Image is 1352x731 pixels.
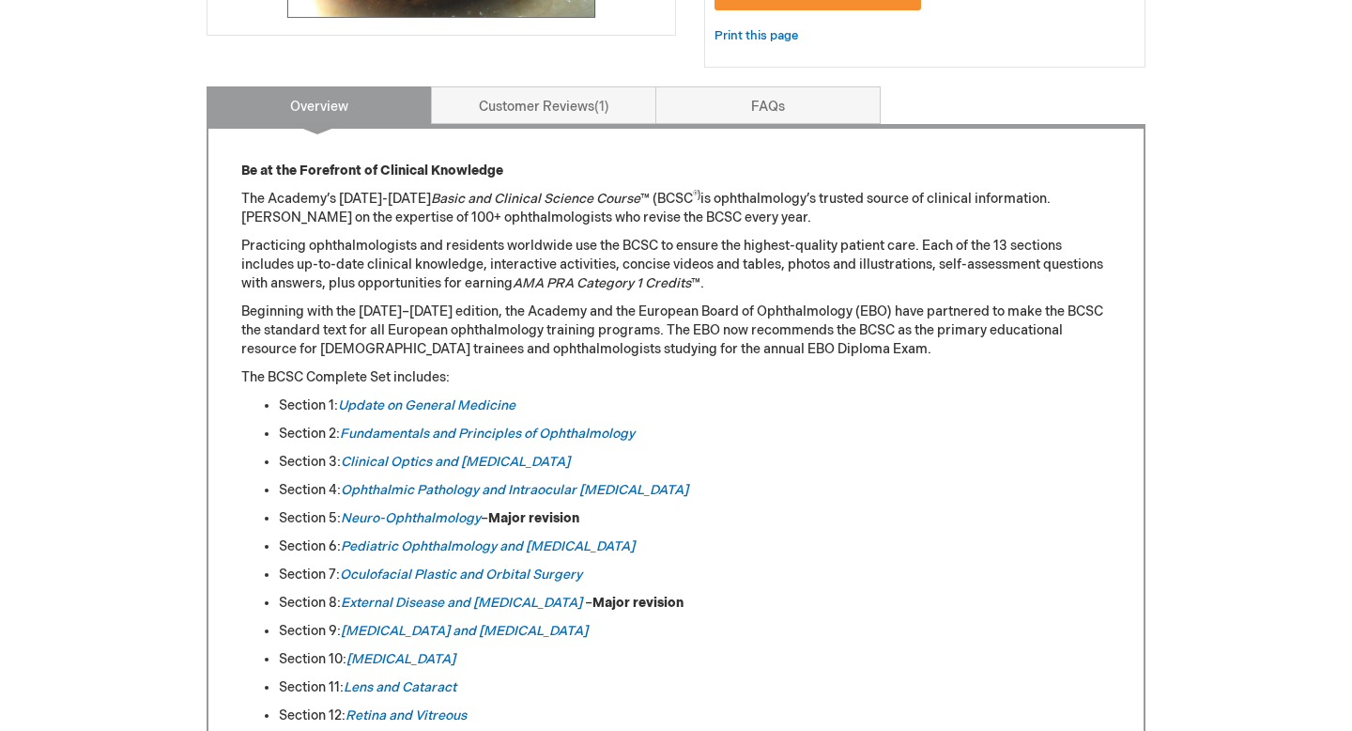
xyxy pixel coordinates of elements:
[714,24,798,48] a: Print this page
[241,237,1111,293] p: Practicing ophthalmologists and residents worldwide use the BCSC to ensure the highest-quality pa...
[513,275,691,291] em: AMA PRA Category 1 Credits
[594,99,609,115] span: 1
[241,163,503,179] strong: Be at the Forefront of Clinical Knowledge
[241,190,1111,227] p: The Academy’s [DATE]-[DATE] ™ (BCSC is ophthalmology’s trusted source of clinical information. [P...
[279,622,1111,641] li: Section 9:
[241,368,1111,387] p: The BCSC Complete Set includes:
[341,595,582,611] a: External Disease and [MEDICAL_DATA]
[488,510,579,526] strong: Major revision
[279,707,1111,725] li: Section 12:
[655,86,881,124] a: FAQs
[346,708,467,723] a: Retina and Vitreous
[344,679,456,695] a: Lens and Cataract
[279,425,1111,443] li: Section 2:
[341,623,588,639] a: [MEDICAL_DATA] and [MEDICAL_DATA]
[279,537,1111,556] li: Section 6:
[279,453,1111,472] li: Section 3:
[340,567,582,583] a: Oculofacial Plastic and Orbital Surgery
[241,303,1111,359] p: Beginning with the [DATE]–[DATE] edition, the Academy and the European Board of Ophthalmology (EB...
[279,566,1111,584] li: Section 7:
[431,86,656,124] a: Customer Reviews1
[346,651,455,667] a: [MEDICAL_DATA]
[341,538,635,554] a: Pediatric Ophthalmology and [MEDICAL_DATA]
[279,650,1111,669] li: Section 10:
[279,678,1111,697] li: Section 11:
[338,397,515,413] a: Update on General Medicine
[279,594,1111,613] li: Section 8: –
[279,509,1111,528] li: Section 5: –
[341,482,688,498] a: Ophthalmic Pathology and Intraocular [MEDICAL_DATA]
[279,481,1111,500] li: Section 4:
[431,191,640,207] em: Basic and Clinical Science Course
[592,595,684,611] strong: Major revision
[279,397,1111,415] li: Section 1:
[341,510,481,526] a: Neuro-Ophthalmology
[341,454,570,470] a: Clinical Optics and [MEDICAL_DATA]
[207,86,432,124] a: Overview
[693,190,700,201] sup: ®)
[340,426,635,442] a: Fundamentals and Principles of Ophthalmology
